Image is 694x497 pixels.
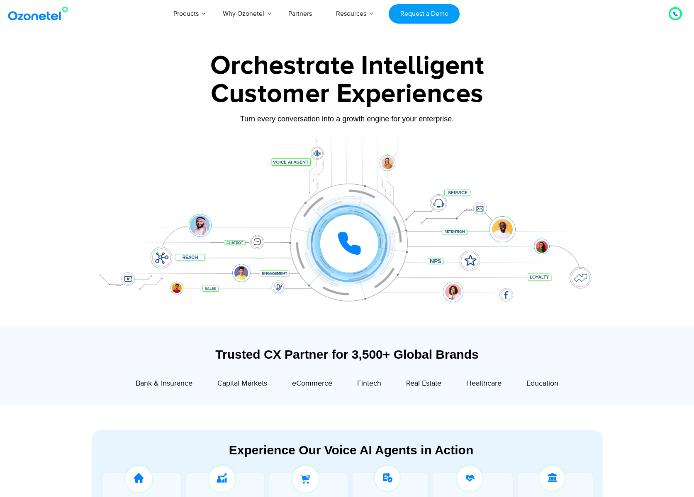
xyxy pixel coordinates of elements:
a: Bank & Insurance [136,378,192,391]
div: Experience Our Voice AI Agents in Action [100,443,602,457]
div: Orchestrate Intelligent [88,53,606,79]
span: Education [526,379,558,388]
div: Trusted CX Partner for 3,500+ Global Brands [92,347,602,362]
span: Bank & Insurance [136,379,192,388]
a: Request a Demo [389,4,460,24]
a: Healthcare [466,378,502,391]
a: Education [526,378,558,391]
span: Fintech [357,379,381,388]
span: eCommerce [292,379,332,388]
div: Customer Experiences [88,74,606,114]
a: Capital Markets [217,378,267,391]
a: Fintech [357,378,381,391]
span: Capital Markets [217,379,267,388]
span: Healthcare [466,379,502,388]
span: Real Estate [406,379,441,388]
div: Turn every conversation into a growth engine for your enterprise. [88,114,606,123]
a: Real Estate [406,378,441,391]
a: eCommerce [292,378,332,391]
